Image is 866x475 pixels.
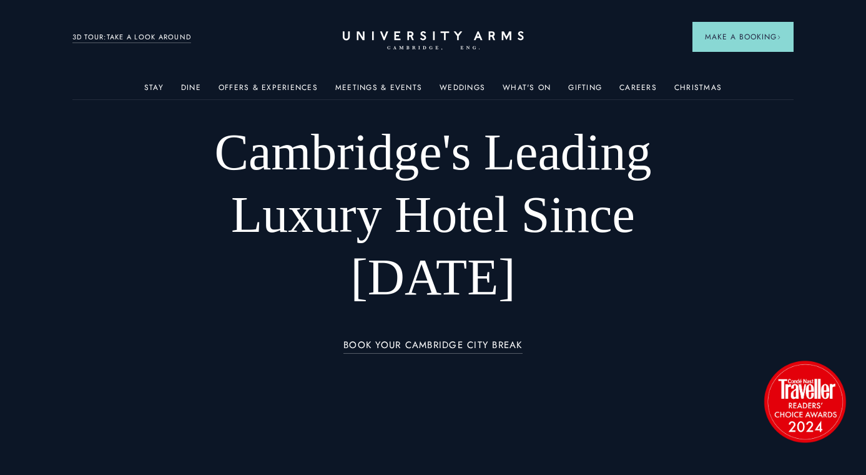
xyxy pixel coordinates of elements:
[568,83,602,99] a: Gifting
[144,121,722,309] h1: Cambridge's Leading Luxury Hotel Since [DATE]
[219,83,318,99] a: Offers & Experiences
[503,83,551,99] a: What's On
[181,83,201,99] a: Dine
[343,340,523,354] a: BOOK YOUR CAMBRIDGE CITY BREAK
[674,83,722,99] a: Christmas
[619,83,657,99] a: Careers
[343,31,524,51] a: Home
[440,83,485,99] a: Weddings
[335,83,422,99] a: Meetings & Events
[705,31,781,42] span: Make a Booking
[72,32,192,43] a: 3D TOUR:TAKE A LOOK AROUND
[144,83,164,99] a: Stay
[758,354,852,448] img: image-2524eff8f0c5d55edbf694693304c4387916dea5-1501x1501-png
[777,35,781,39] img: Arrow icon
[692,22,794,52] button: Make a BookingArrow icon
